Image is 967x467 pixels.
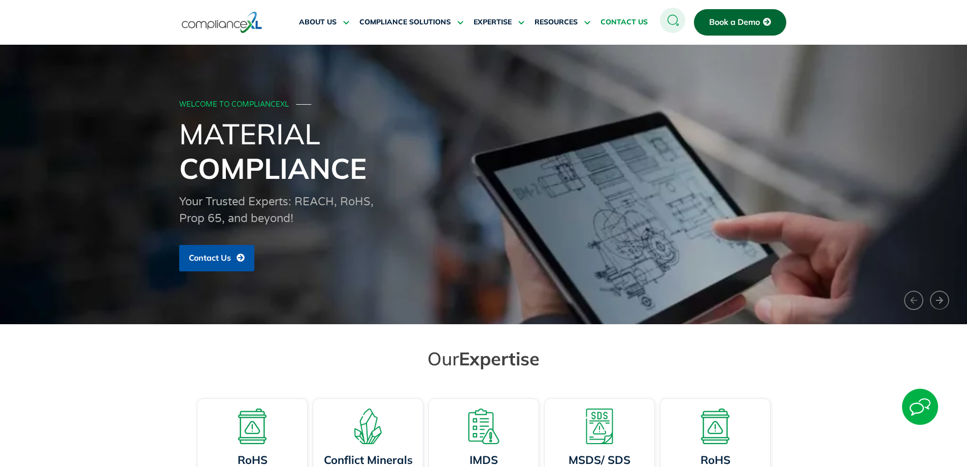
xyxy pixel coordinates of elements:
span: Expertise [459,347,540,370]
div: WELCOME TO COMPLIANCEXL [179,101,785,109]
a: Conflict Minerals [323,453,412,467]
a: RESOURCES [535,10,590,35]
img: A list board with a warning [466,409,502,444]
img: A board with a warning sign [697,409,733,444]
span: Contact Us [189,254,231,263]
a: ABOUT US [299,10,349,35]
span: COMPLIANCE SOLUTIONS [359,18,451,27]
span: ─── [296,100,312,109]
h2: Our [199,347,768,370]
span: Book a Demo [709,18,760,27]
img: Start Chat [902,389,938,425]
span: ABOUT US [299,18,337,27]
a: MSDS/ SDS [569,453,630,467]
h1: Material [179,116,788,185]
img: A board with a warning sign [235,409,270,444]
span: CONTACT US [601,18,648,27]
img: A representation of minerals [350,409,386,444]
a: IMDS [470,453,498,467]
a: Contact Us [179,245,254,271]
span: Compliance [179,150,366,186]
a: RoHS [700,453,730,467]
a: COMPLIANCE SOLUTIONS [359,10,463,35]
img: A warning board with SDS displaying [582,409,617,444]
a: CONTACT US [601,10,648,35]
span: Your Trusted Experts: REACH, RoHS, Prop 65, and beyond! [179,195,374,225]
a: EXPERTISE [474,10,524,35]
span: RESOURCES [535,18,578,27]
span: EXPERTISE [474,18,512,27]
img: logo-one.svg [182,11,262,34]
a: RoHS [237,453,267,467]
a: Book a Demo [694,9,786,36]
